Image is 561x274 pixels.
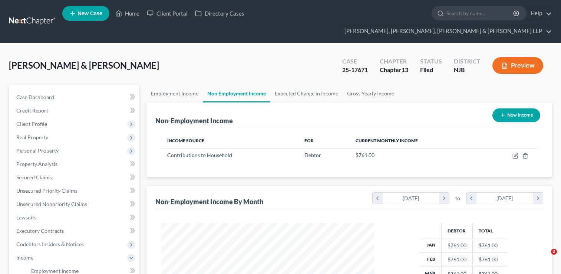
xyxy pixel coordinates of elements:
a: Client Portal [143,7,191,20]
a: Property Analysis [10,157,139,171]
a: Unsecured Priority Claims [10,184,139,198]
span: $761.00 [356,152,374,158]
div: Non-Employment Income [155,116,233,125]
a: Executory Contracts [10,224,139,238]
a: [PERSON_NAME], [PERSON_NAME], [PERSON_NAME] & [PERSON_NAME] LLP [341,25,552,38]
iframe: Intercom live chat [536,249,554,267]
div: $761.00 [448,256,466,263]
span: Executory Contracts [16,228,64,234]
button: Preview [492,57,543,74]
input: Search by name... [446,6,514,20]
a: Secured Claims [10,171,139,184]
span: Debtor [304,152,321,158]
th: Feb [419,252,442,267]
span: to [455,195,460,202]
a: Case Dashboard [10,91,139,104]
div: [DATE] [476,193,533,204]
th: Jan [419,238,442,252]
i: chevron_left [373,193,383,204]
span: [PERSON_NAME] & [PERSON_NAME] [9,60,159,71]
div: Chapter [380,66,408,74]
a: Home [112,7,143,20]
span: Credit Report [16,107,48,114]
span: Income [16,254,33,261]
span: Lawsuits [16,214,36,221]
span: Unsecured Priority Claims [16,187,77,194]
span: New Case [77,11,102,16]
a: Gross Yearly Income [343,85,399,102]
div: Non-Employment Income By Month [155,197,263,206]
button: New Income [492,108,540,122]
span: Employment Income [31,268,79,274]
a: Help [527,7,552,20]
i: chevron_left [466,193,476,204]
span: Codebtors Insiders & Notices [16,241,84,247]
div: Chapter [380,57,408,66]
i: chevron_right [439,193,449,204]
span: For [304,138,314,143]
span: Contributions to Household [167,152,232,158]
a: Non Employment Income [203,85,270,102]
th: Total [473,223,508,238]
div: Status [420,57,442,66]
a: Credit Report [10,104,139,117]
th: Debtor [442,223,473,238]
td: $761.00 [473,238,508,252]
span: 2 [551,249,557,255]
a: Unsecured Nonpriority Claims [10,198,139,211]
div: NJB [454,66,481,74]
div: [DATE] [383,193,439,204]
div: Filed [420,66,442,74]
i: chevron_right [533,193,543,204]
div: District [454,57,481,66]
span: Case Dashboard [16,94,54,100]
a: Employment Income [146,85,203,102]
span: Secured Claims [16,174,52,180]
a: Expected Change in Income [270,85,343,102]
span: Income Source [167,138,204,143]
span: Real Property [16,134,48,140]
span: Current Monthly Income [356,138,418,143]
span: Client Profile [16,121,47,127]
td: $761.00 [473,252,508,267]
a: Directory Cases [191,7,248,20]
a: Lawsuits [10,211,139,224]
div: Case [342,57,368,66]
span: Property Analysis [16,161,57,167]
span: 13 [402,66,408,73]
span: Personal Property [16,147,59,154]
div: $761.00 [448,242,466,249]
div: 25-17671 [342,66,368,74]
span: Unsecured Nonpriority Claims [16,201,87,207]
